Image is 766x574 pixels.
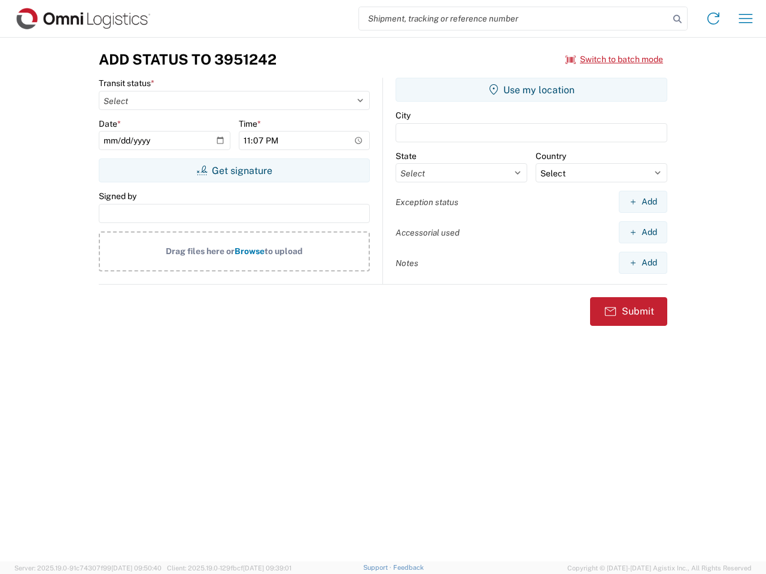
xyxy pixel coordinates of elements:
[619,252,667,274] button: Add
[167,564,291,572] span: Client: 2025.19.0-129fbcf
[265,246,303,256] span: to upload
[590,297,667,326] button: Submit
[99,78,154,88] label: Transit status
[536,151,566,161] label: Country
[166,246,235,256] span: Drag files here or
[99,191,136,201] label: Signed by
[396,227,460,238] label: Accessorial used
[619,191,667,213] button: Add
[566,50,663,69] button: Switch to batch mode
[393,564,424,571] a: Feedback
[99,51,276,68] h3: Add Status to 3951242
[243,564,291,572] span: [DATE] 09:39:01
[396,258,418,268] label: Notes
[567,563,752,573] span: Copyright © [DATE]-[DATE] Agistix Inc., All Rights Reserved
[396,110,411,121] label: City
[14,564,162,572] span: Server: 2025.19.0-91c74307f99
[99,118,121,129] label: Date
[111,564,162,572] span: [DATE] 09:50:40
[363,564,393,571] a: Support
[396,78,667,102] button: Use my location
[239,118,261,129] label: Time
[396,151,417,161] label: State
[396,197,458,207] label: Exception status
[359,7,669,30] input: Shipment, tracking or reference number
[619,221,667,243] button: Add
[235,246,265,256] span: Browse
[99,158,370,182] button: Get signature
